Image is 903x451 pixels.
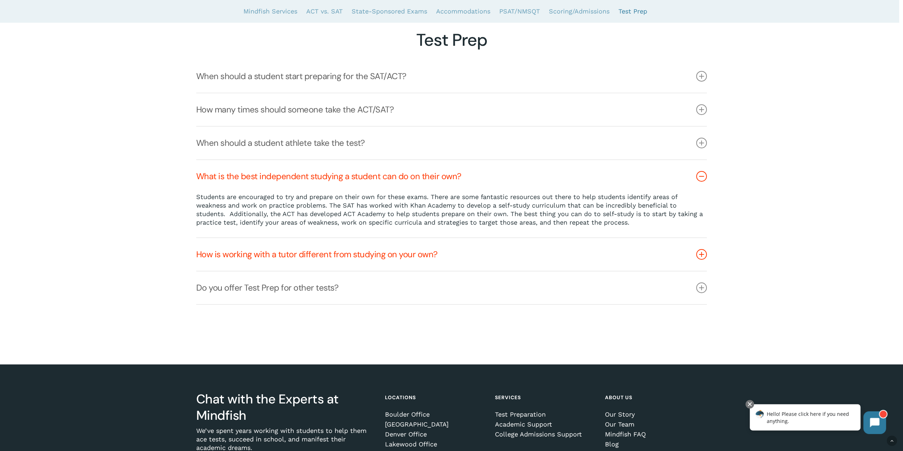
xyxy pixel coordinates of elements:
[495,391,595,404] h4: Services
[605,411,704,418] a: Our Story
[385,431,485,438] a: Denver Office
[196,93,707,126] a: How many times should someone take the ACT/SAT?
[196,30,707,50] h2: Test Prep
[605,421,704,428] a: Our Team
[495,411,595,418] a: Test Preparation
[495,431,595,438] a: College Admissions Support
[196,271,707,304] a: Do you offer Test Prep for other tests?
[196,238,707,271] a: How is working with a tutor different from studying on your own?
[605,441,704,448] a: Blog
[605,431,704,438] a: Mindfish FAQ
[605,391,704,404] h4: About Us
[385,421,485,428] a: [GEOGRAPHIC_DATA]
[196,127,707,159] a: When should a student athlete take the test?
[196,391,375,424] h3: Chat with the Experts at Mindfish
[495,421,595,428] a: Academic Support
[196,193,707,227] p: Students are encouraged to try and prepare on their own for these exams. There are some fantastic...
[196,60,707,93] a: When should a student start preparing for the SAT/ACT?
[385,411,485,418] a: Boulder Office
[385,441,485,448] a: Lakewood Office
[742,398,893,441] iframe: Chatbot
[385,391,485,404] h4: Locations
[196,160,707,193] a: What is the best independent studying a student can do on their own?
